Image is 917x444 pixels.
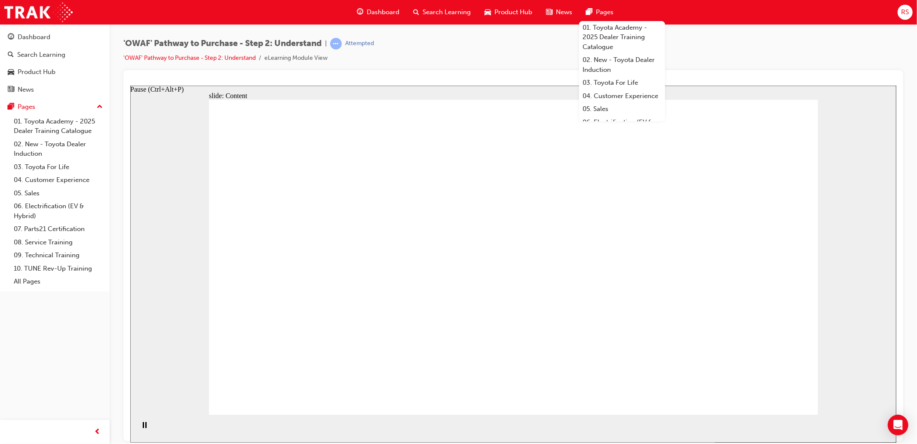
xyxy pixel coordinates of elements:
[264,53,328,63] li: eLearning Module View
[888,415,908,435] div: Open Intercom Messenger
[350,3,406,21] a: guage-iconDashboard
[3,29,106,45] a: Dashboard
[8,86,14,94] span: news-icon
[367,7,399,17] span: Dashboard
[546,7,552,18] span: news-icon
[579,53,665,76] a: 02. New - Toyota Dealer Induction
[10,249,106,262] a: 09. Technical Training
[325,39,327,49] span: |
[123,54,256,62] a: 'OWAF' Pathway to Purchase - Step 2: Understand
[10,222,106,236] a: 07. Parts21 Certification
[3,99,106,115] button: Pages
[8,68,14,76] span: car-icon
[494,7,532,17] span: Product Hub
[539,3,579,21] a: news-iconNews
[4,3,73,22] img: Trak
[901,7,909,17] span: RS
[10,236,106,249] a: 08. Service Training
[3,64,106,80] a: Product Hub
[10,173,106,187] a: 04. Customer Experience
[3,47,106,63] a: Search Learning
[4,329,19,357] div: playback controls
[3,82,106,98] a: News
[898,5,913,20] button: RS
[586,7,592,18] span: pages-icon
[10,160,106,174] a: 03. Toyota For Life
[556,7,572,17] span: News
[345,40,374,48] div: Attempted
[579,3,620,21] a: pages-iconPages
[8,34,14,41] span: guage-icon
[579,89,665,103] a: 04. Customer Experience
[8,103,14,111] span: pages-icon
[330,38,342,49] span: learningRecordVerb_ATTEMPT-icon
[10,187,106,200] a: 05. Sales
[10,115,106,138] a: 01. Toyota Academy - 2025 Dealer Training Catalogue
[17,50,65,60] div: Search Learning
[478,3,539,21] a: car-iconProduct Hub
[413,7,419,18] span: search-icon
[357,7,363,18] span: guage-icon
[18,85,34,95] div: News
[579,102,665,116] a: 05. Sales
[8,51,14,59] span: search-icon
[18,102,35,112] div: Pages
[10,138,106,160] a: 02. New - Toyota Dealer Induction
[18,32,50,42] div: Dashboard
[596,7,613,17] span: Pages
[10,275,106,288] a: All Pages
[97,102,103,113] span: up-icon
[10,262,106,275] a: 10. TUNE Rev-Up Training
[579,116,665,139] a: 06. Electrification (EV & Hybrid)
[485,7,491,18] span: car-icon
[123,39,322,49] span: 'OWAF' Pathway to Purchase - Step 2: Understand
[579,21,665,54] a: 01. Toyota Academy - 2025 Dealer Training Catalogue
[406,3,478,21] a: search-iconSearch Learning
[10,200,106,222] a: 06. Electrification (EV & Hybrid)
[579,76,665,89] a: 03. Toyota For Life
[423,7,471,17] span: Search Learning
[18,67,55,77] div: Product Hub
[3,28,106,99] button: DashboardSearch LearningProduct HubNews
[95,427,101,438] span: prev-icon
[4,336,19,351] button: Pause (Ctrl+Alt+P)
